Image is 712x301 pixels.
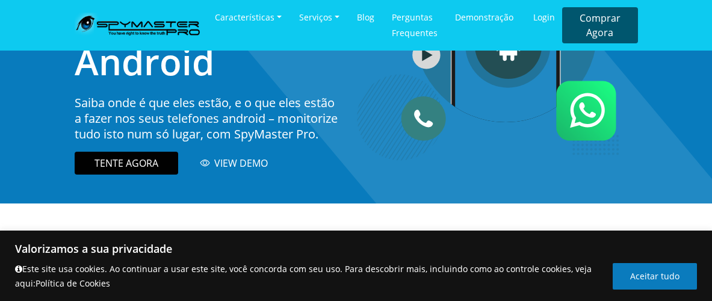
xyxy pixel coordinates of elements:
a: TENTE AGORA [75,152,178,175]
p: Valorizamos a sua privacidade [15,241,697,256]
p: Este site usa cookies. Ao continuar a usar este site, você concorda com seu uso. Para descobrir m... [15,262,604,291]
span: Ajuda [26,8,57,19]
a: VIEW DEMO [181,152,288,175]
p: Saiba onde é que eles estão, e o que eles estão a fazer nos seus telefones android – monitorize t... [75,95,342,142]
a: Política de Cookies [36,278,110,289]
a: Comprar Agora [562,7,638,43]
img: SpymasterPro [75,13,200,37]
button: Aceitar tudo [613,263,697,290]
